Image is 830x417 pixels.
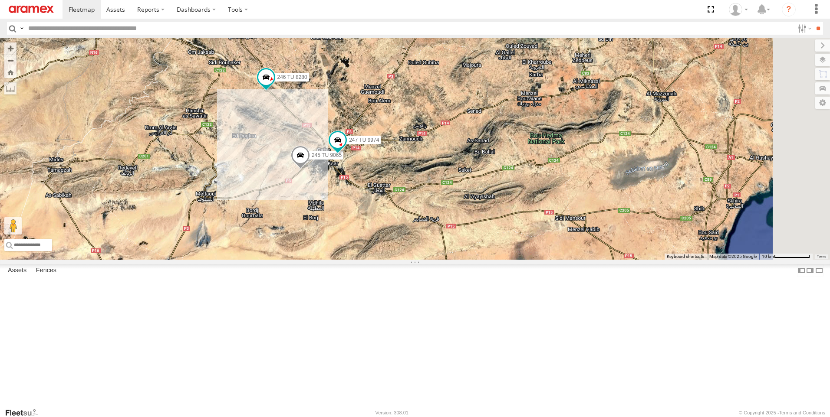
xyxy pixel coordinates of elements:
[9,6,54,13] img: aramex-logo.svg
[667,254,704,260] button: Keyboard shortcuts
[312,152,342,158] span: 245 TU 9065
[815,97,830,109] label: Map Settings
[4,42,16,54] button: Zoom in
[18,22,25,35] label: Search Query
[4,82,16,94] label: Measure
[779,410,825,415] a: Terms and Conditions
[5,408,45,417] a: Visit our Website
[709,254,757,259] span: Map data ©2025 Google
[349,137,379,143] span: 247 TU 9974
[3,264,31,277] label: Assets
[4,217,22,235] button: Drag Pegman onto the map to open Street View
[762,254,774,259] span: 10 km
[739,410,825,415] div: © Copyright 2025 -
[806,264,814,277] label: Dock Summary Table to the Right
[4,54,16,66] button: Zoom out
[4,66,16,78] button: Zoom Home
[815,264,823,277] label: Hide Summary Table
[759,254,813,260] button: Map Scale: 10 km per 79 pixels
[797,264,806,277] label: Dock Summary Table to the Left
[817,255,826,258] a: Terms (opens in new tab)
[794,22,813,35] label: Search Filter Options
[782,3,796,16] i: ?
[32,264,61,277] label: Fences
[277,74,307,80] span: 246 TU 8280
[375,410,408,415] div: Version: 308.01
[726,3,751,16] div: Houssem Darouiche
